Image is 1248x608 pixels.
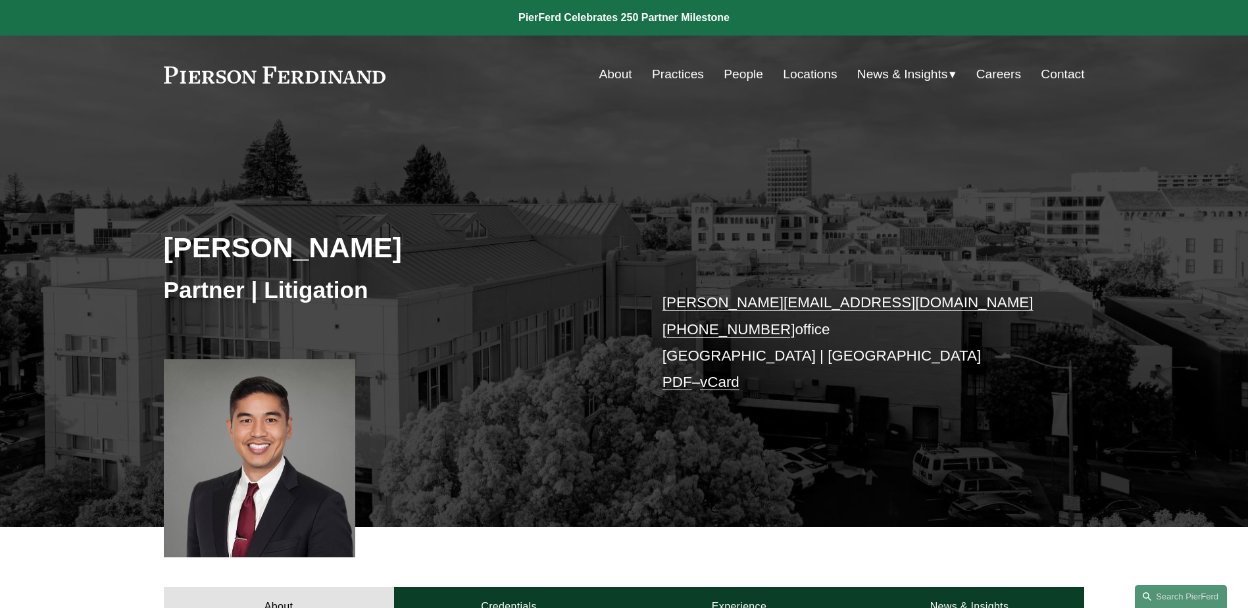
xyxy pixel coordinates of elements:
a: About [599,62,632,87]
a: People [724,62,763,87]
a: [PERSON_NAME][EMAIL_ADDRESS][DOMAIN_NAME] [662,294,1034,311]
a: Practices [652,62,704,87]
h2: [PERSON_NAME] [164,230,624,265]
h3: Partner | Litigation [164,276,624,305]
a: Locations [783,62,837,87]
a: vCard [700,374,739,390]
a: Careers [976,62,1021,87]
a: folder dropdown [857,62,957,87]
a: [PHONE_NUMBER] [662,321,795,338]
a: PDF [662,374,692,390]
a: Contact [1041,62,1084,87]
a: Search this site [1135,585,1227,608]
p: office [GEOGRAPHIC_DATA] | [GEOGRAPHIC_DATA] – [662,290,1046,395]
span: News & Insights [857,63,948,86]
